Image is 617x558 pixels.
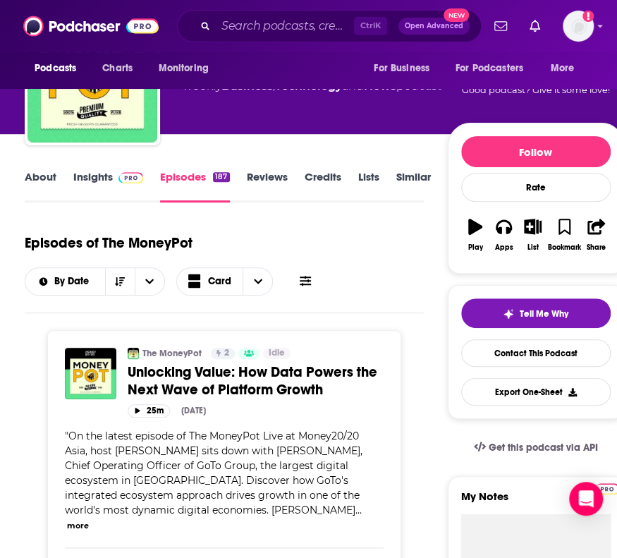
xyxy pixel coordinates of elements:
span: On the latest episode of The MoneyPot Live at Money20/20 Asia, host [PERSON_NAME] sits down with ... [65,430,362,516]
span: Charts [102,59,133,78]
span: Card [208,277,231,286]
a: Reviews [247,170,288,202]
img: Podchaser - Follow, Share and Rate Podcasts [23,13,159,40]
label: My Notes [461,490,611,514]
div: Bookmark [548,243,581,252]
div: Open Intercom Messenger [569,482,603,516]
div: Rate [461,173,611,202]
div: 187 [213,172,229,182]
img: User Profile [563,11,594,42]
span: and [342,79,364,92]
a: InsightsPodchaser Pro [73,170,143,202]
a: Get this podcast via API [463,430,609,465]
span: ... [355,504,362,516]
span: Idle [269,346,285,360]
a: 2 [211,348,235,359]
span: 2 [224,346,229,360]
a: Technology [275,79,342,92]
span: New [444,8,469,22]
button: Open AdvancedNew [398,18,470,35]
button: open menu [148,55,226,82]
h2: Choose List sort [25,267,165,296]
button: open menu [364,55,447,82]
button: Export One-Sheet [461,378,611,406]
span: For Business [374,59,429,78]
span: By Date [54,277,94,286]
a: Charts [93,55,141,82]
span: Get this podcast via API [488,442,597,454]
button: Follow [461,136,611,167]
span: Logged in as mresewehr [563,11,594,42]
button: Share [582,210,611,260]
a: Business [221,79,273,92]
button: open menu [25,55,94,82]
button: Show profile menu [563,11,594,42]
button: List [518,210,547,260]
a: Episodes187 [160,170,229,202]
div: List [527,243,538,252]
button: more [67,520,89,532]
a: Lists [358,170,379,202]
span: Open Advanced [405,23,463,30]
a: The MoneyPot [142,348,202,359]
span: Ctrl K [354,17,387,35]
img: Unlocking Value: How Data Powers the Next Wave of Platform Growth [65,348,116,399]
a: Show notifications dropdown [489,14,513,38]
a: Contact This Podcast [461,339,611,367]
span: , [273,79,275,92]
button: Play [461,210,490,260]
img: tell me why sparkle [503,308,514,320]
a: About [25,170,56,202]
button: open menu [446,55,544,82]
span: Podcasts [35,59,76,78]
span: Unlocking Value: How Data Powers the Next Wave of Platform Growth [128,363,377,399]
div: Share [587,243,606,252]
button: Bookmark [547,210,582,260]
button: tell me why sparkleTell Me Why [461,298,611,328]
button: open menu [135,268,164,295]
button: open menu [541,55,592,82]
span: " [65,430,362,516]
span: Monitoring [158,59,208,78]
img: The MoneyPot [128,348,139,359]
button: 25m [128,404,170,418]
a: Similar [396,170,431,202]
span: More [551,59,575,78]
div: Search podcasts, credits, & more... [177,10,482,42]
a: Show notifications dropdown [524,14,546,38]
div: [DATE] [181,406,206,416]
div: Apps [495,243,513,252]
input: Search podcasts, credits, & more... [216,15,354,37]
img: Podchaser Pro [118,172,143,183]
a: Credits [305,170,341,202]
button: Apps [489,210,518,260]
span: Tell Me Why [520,308,568,320]
a: Unlocking Value: How Data Powers the Next Wave of Platform Growth [128,363,383,399]
a: News [364,79,396,92]
svg: Add a profile image [582,11,594,22]
h1: Episodes of The MoneyPot [25,234,193,252]
span: For Podcasters [456,59,523,78]
div: Play [468,243,482,252]
button: Choose View [176,267,274,296]
button: Sort Direction [105,268,135,295]
span: Good podcast? Give it some love! [462,85,610,95]
a: Idle [263,348,291,359]
button: open menu [25,277,105,286]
